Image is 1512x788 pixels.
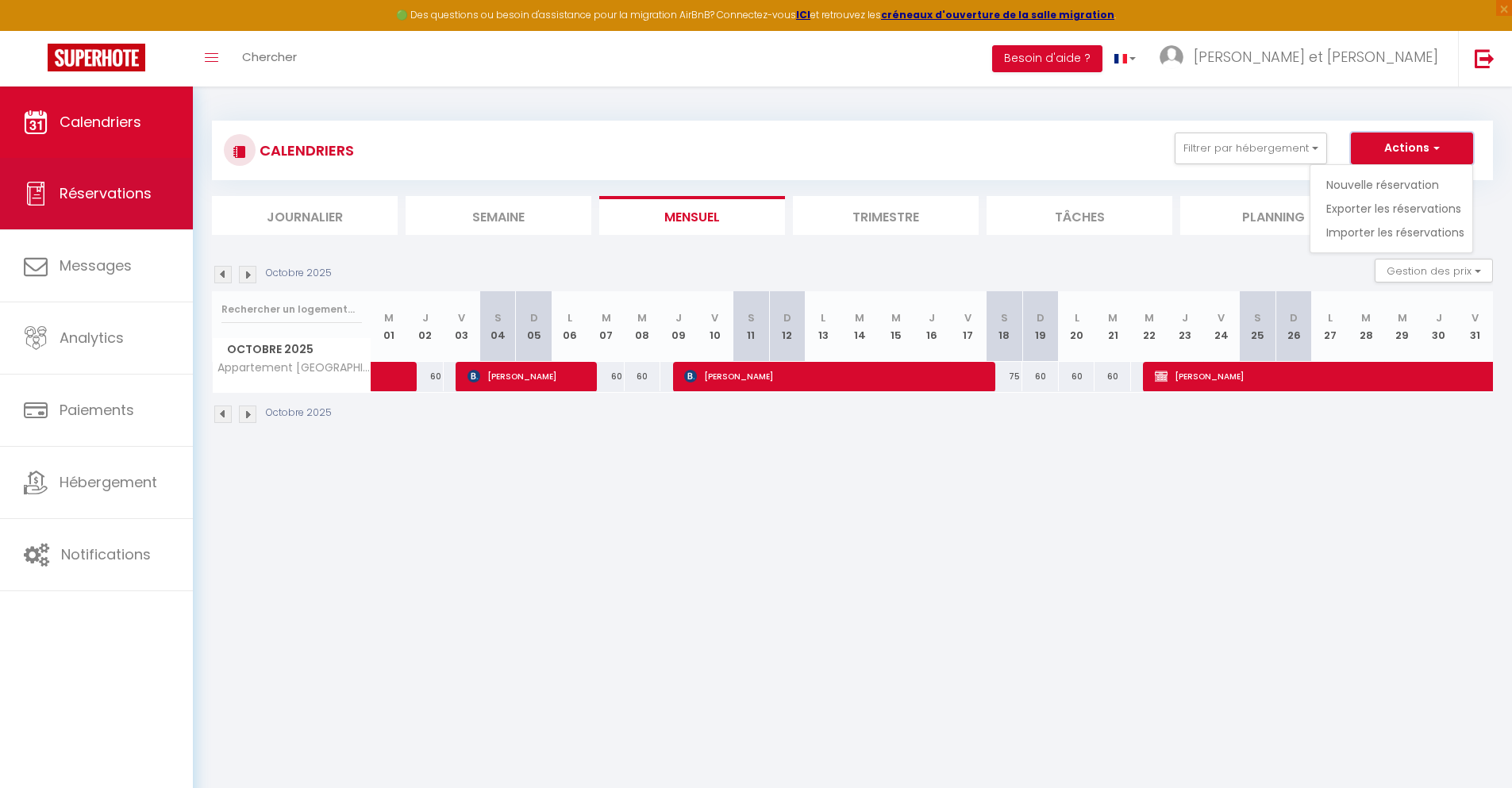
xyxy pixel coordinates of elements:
[1398,310,1407,325] abbr: M
[599,196,785,235] li: Mensuel
[60,256,132,275] span: Messages
[384,310,394,325] abbr: M
[407,291,444,362] th: 02
[675,310,682,325] abbr: J
[1312,291,1348,362] th: 27
[711,310,718,325] abbr: V
[61,544,151,564] span: Notifications
[212,196,398,235] li: Journalier
[992,45,1102,72] button: Besoin d'aide ?
[60,112,141,132] span: Calendriers
[1059,362,1095,391] div: 60
[733,291,769,362] th: 11
[1218,310,1225,325] abbr: V
[914,291,950,362] th: 16
[422,310,429,325] abbr: J
[479,291,516,362] th: 04
[494,310,502,325] abbr: S
[841,291,878,362] th: 14
[1108,310,1118,325] abbr: M
[530,310,538,325] abbr: D
[881,8,1114,21] a: créneaux d'ouverture de la salle migration
[221,295,362,324] input: Rechercher un logement...
[602,310,611,325] abbr: M
[256,133,354,168] h3: CALENDRIERS
[1022,291,1059,362] th: 19
[1022,362,1059,391] div: 60
[13,6,60,54] button: Ouvrir le widget de chat LiveChat
[1075,310,1079,325] abbr: L
[1194,47,1438,67] span: [PERSON_NAME] et [PERSON_NAME]
[371,291,408,362] th: 01
[929,310,935,325] abbr: J
[1275,291,1312,362] th: 26
[1175,133,1327,164] button: Filtrer par hébergement
[1203,291,1240,362] th: 24
[1361,310,1371,325] abbr: M
[821,310,825,325] abbr: L
[891,310,901,325] abbr: M
[1326,197,1464,221] a: Exporter les réservations
[987,362,1023,391] div: 75
[444,291,480,362] th: 03
[266,266,332,281] p: Octobre 2025
[1456,291,1493,362] th: 31
[987,291,1023,362] th: 18
[1131,291,1168,362] th: 22
[230,31,309,86] a: Chercher
[588,291,625,362] th: 07
[266,406,332,421] p: Octobre 2025
[1168,291,1204,362] th: 23
[458,310,465,325] abbr: V
[552,291,588,362] th: 06
[769,291,806,362] th: 12
[215,362,374,374] span: Appartement [GEOGRAPHIC_DATA]
[60,328,124,348] span: Analytics
[213,338,371,361] span: Octobre 2025
[964,310,971,325] abbr: V
[793,196,979,235] li: Trimestre
[950,291,987,362] th: 17
[1180,196,1366,235] li: Planning
[567,310,572,325] abbr: L
[878,291,914,362] th: 15
[1095,362,1131,391] div: 60
[1436,310,1442,325] abbr: J
[697,291,733,362] th: 10
[625,291,661,362] th: 08
[855,310,864,325] abbr: M
[1037,310,1045,325] abbr: D
[516,291,552,362] th: 05
[1348,291,1385,362] th: 28
[1059,291,1095,362] th: 20
[1375,259,1493,283] button: Gestion des prix
[1328,310,1333,325] abbr: L
[1001,310,1008,325] abbr: S
[1421,291,1457,362] th: 30
[1254,310,1261,325] abbr: S
[1326,221,1464,244] a: Importer les réservations
[796,8,810,21] a: ICI
[1148,31,1458,86] a: ... [PERSON_NAME] et [PERSON_NAME]
[60,183,152,203] span: Réservations
[1384,291,1421,362] th: 29
[660,291,697,362] th: 09
[1472,310,1479,325] abbr: V
[406,196,591,235] li: Semaine
[806,291,842,362] th: 13
[684,361,988,391] span: [PERSON_NAME]
[467,361,589,391] span: [PERSON_NAME]
[625,362,661,391] div: 60
[748,310,755,325] abbr: S
[60,400,134,420] span: Paiements
[1160,45,1183,69] img: ...
[1240,291,1276,362] th: 25
[1145,310,1154,325] abbr: M
[48,44,145,71] img: Super Booking
[1182,310,1188,325] abbr: J
[1351,133,1473,164] button: Actions
[242,48,297,65] span: Chercher
[1290,310,1298,325] abbr: D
